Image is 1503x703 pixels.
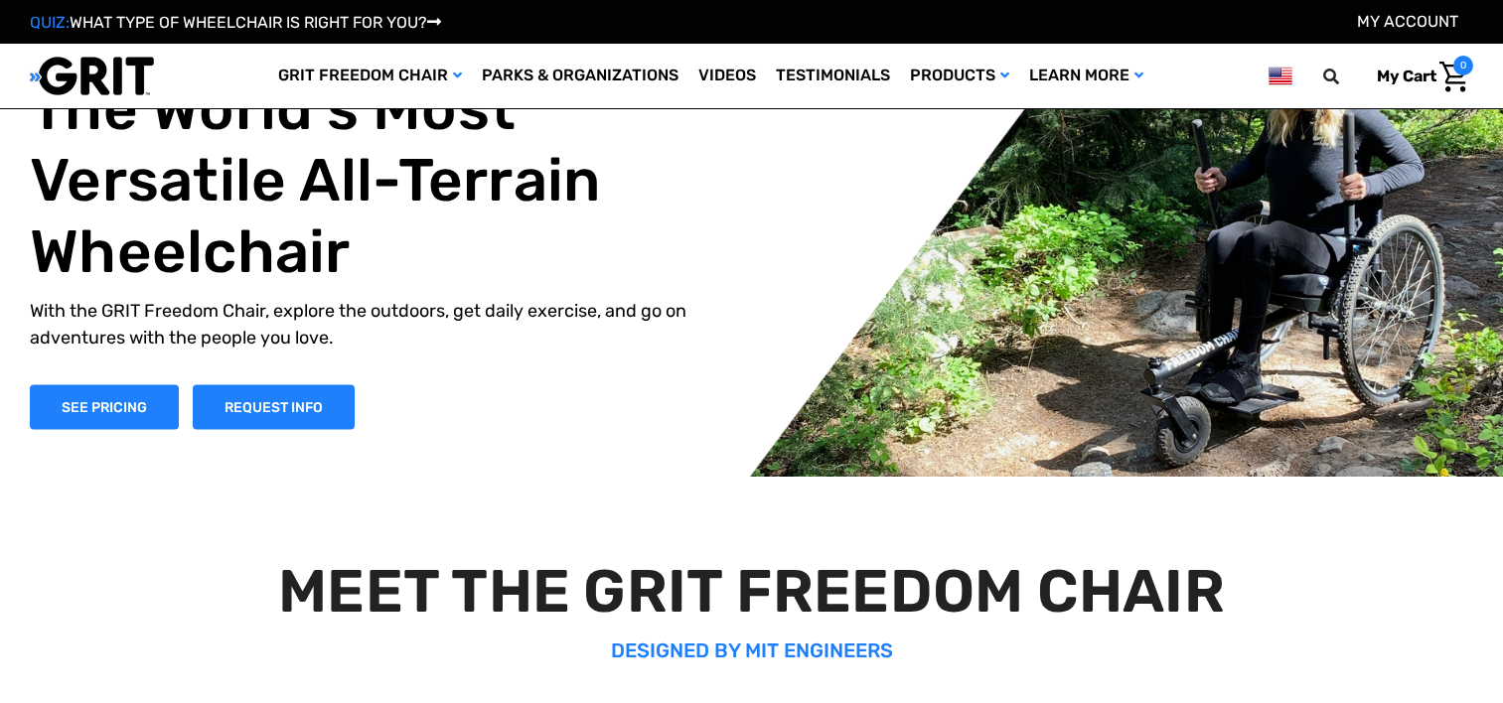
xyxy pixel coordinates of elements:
[30,56,154,96] img: GRIT All-Terrain Wheelchair and Mobility Equipment
[1357,12,1458,31] a: Account
[193,384,355,429] a: Slide number 1, Request Information
[38,635,1465,665] p: DESIGNED BY MIT ENGINEERS
[1439,62,1468,92] img: Cart
[1232,575,1494,668] iframe: Tidio Chat
[38,556,1465,628] h2: MEET THE GRIT FREEDOM CHAIR
[30,297,731,351] p: With the GRIT Freedom Chair, explore the outdoors, get daily exercise, and go on adventures with ...
[1362,56,1473,97] a: Cart with 0 items
[268,44,472,108] a: GRIT Freedom Chair
[900,44,1019,108] a: Products
[1019,44,1153,108] a: Learn More
[1377,67,1436,85] span: My Cart
[688,44,766,108] a: Videos
[1453,56,1473,75] span: 0
[472,44,688,108] a: Parks & Organizations
[30,384,179,429] a: Shop Now
[30,72,731,287] h1: The World's Most Versatile All-Terrain Wheelchair
[1269,64,1292,88] img: us.png
[30,13,441,32] a: QUIZ:WHAT TYPE OF WHEELCHAIR IS RIGHT FOR YOU?
[30,13,70,32] span: QUIZ:
[1332,56,1362,97] input: Search
[766,44,900,108] a: Testimonials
